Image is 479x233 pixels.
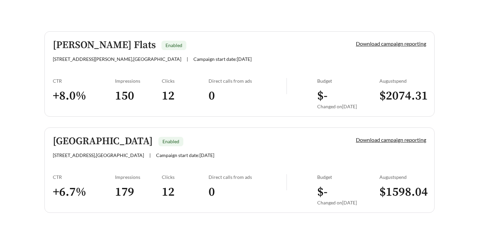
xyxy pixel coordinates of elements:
[162,78,209,84] div: Clicks
[53,78,115,84] div: CTR
[156,152,214,158] span: Campaign start date: [DATE]
[53,40,156,51] h5: [PERSON_NAME] Flats
[44,31,435,117] a: [PERSON_NAME] FlatsEnabled[STREET_ADDRESS][PERSON_NAME],[GEOGRAPHIC_DATA]|Campaign start date:[DA...
[379,78,426,84] div: August spend
[209,78,286,84] div: Direct calls from ads
[162,174,209,180] div: Clicks
[209,174,286,180] div: Direct calls from ads
[44,127,435,213] a: [GEOGRAPHIC_DATA]Enabled[STREET_ADDRESS],[GEOGRAPHIC_DATA]|Campaign start date:[DATE]Download cam...
[53,152,144,158] span: [STREET_ADDRESS] , [GEOGRAPHIC_DATA]
[162,88,209,104] h3: 12
[115,174,162,180] div: Impressions
[209,88,286,104] h3: 0
[379,174,426,180] div: August spend
[165,42,182,48] span: Enabled
[209,185,286,200] h3: 0
[356,137,426,143] a: Download campaign reporting
[53,88,115,104] h3: + 8.0 %
[53,136,153,147] h5: [GEOGRAPHIC_DATA]
[317,174,379,180] div: Budget
[115,78,162,84] div: Impressions
[115,185,162,200] h3: 179
[317,185,379,200] h3: $ -
[53,185,115,200] h3: + 6.7 %
[53,56,181,62] span: [STREET_ADDRESS][PERSON_NAME] , [GEOGRAPHIC_DATA]
[317,200,379,205] div: Changed on [DATE]
[317,88,379,104] h3: $ -
[356,40,426,47] a: Download campaign reporting
[317,104,379,109] div: Changed on [DATE]
[379,88,426,104] h3: $ 2074.31
[115,88,162,104] h3: 150
[162,139,179,144] span: Enabled
[187,56,188,62] span: |
[379,185,426,200] h3: $ 1598.04
[317,78,379,84] div: Budget
[193,56,252,62] span: Campaign start date: [DATE]
[162,185,209,200] h3: 12
[149,152,151,158] span: |
[53,174,115,180] div: CTR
